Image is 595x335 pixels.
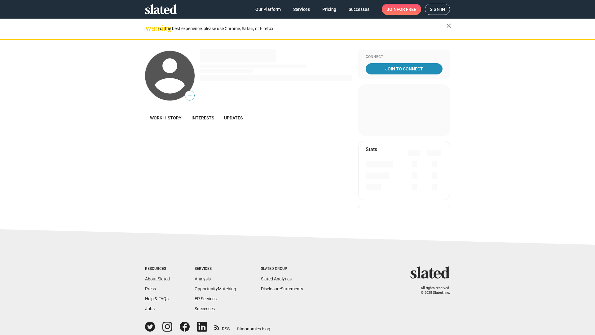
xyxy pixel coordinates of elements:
mat-icon: close [445,22,452,29]
a: Press [145,286,156,291]
p: All rights reserved. © 2025 Slated, Inc. [414,286,450,295]
span: Our Platform [255,4,281,15]
a: OpportunityMatching [195,286,236,291]
a: Slated Analytics [261,276,292,281]
span: Work history [150,115,182,120]
span: Successes [349,4,369,15]
a: Joinfor free [382,4,421,15]
div: For the best experience, please use Chrome, Safari, or Firefox. [157,25,446,33]
span: Interests [192,115,214,120]
div: Connect [366,55,443,60]
a: Services [288,4,315,15]
a: Join To Connect [366,63,443,74]
mat-card-title: Stats [366,146,377,153]
a: DisclosureStatements [261,286,303,291]
span: Services [293,4,310,15]
div: Services [195,266,236,271]
span: Join To Connect [367,63,441,74]
a: Updates [219,110,248,125]
a: Help & FAQs [145,296,169,301]
a: Successes [344,4,374,15]
div: Slated Group [261,266,303,271]
span: Join [387,4,416,15]
span: Sign in [430,4,445,15]
a: Pricing [317,4,341,15]
a: Our Platform [250,4,286,15]
a: Analysis [195,276,211,281]
a: Jobs [145,306,155,311]
a: Sign in [425,4,450,15]
a: Interests [187,110,219,125]
span: Pricing [322,4,336,15]
a: Work history [145,110,187,125]
a: Successes [195,306,215,311]
div: Resources [145,266,170,271]
a: filmonomics blog [237,321,270,332]
mat-icon: warning [146,25,153,32]
a: EP Services [195,296,217,301]
span: film [237,326,245,331]
span: for free [397,4,416,15]
a: RSS [214,322,230,332]
span: — [185,92,194,100]
a: About Slated [145,276,170,281]
span: Updates [224,115,243,120]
